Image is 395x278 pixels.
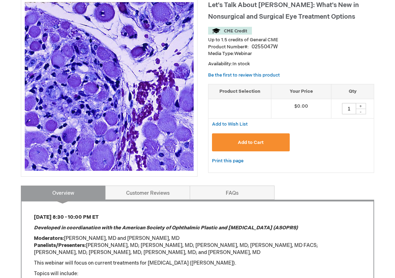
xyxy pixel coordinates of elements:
[34,242,86,248] strong: Panelists/Presenters:
[208,61,374,67] p: Availability:
[34,235,361,256] p: [PERSON_NAME], MD and [PERSON_NAME], MD [PERSON_NAME], MD; [PERSON_NAME], MD; [PERSON_NAME], MD; ...
[355,103,366,109] div: +
[208,37,374,43] li: Up to 1.5 credits of General CME
[208,84,271,99] th: Product Selection
[34,214,99,220] strong: [DATE] 8:30 - 10:00 PM ET
[271,84,331,99] th: Your Price
[190,186,275,200] a: FAQs
[208,72,280,78] a: Be the first to review this product
[238,140,264,145] span: Add to Cart
[208,50,374,57] p: Webinar
[212,133,290,151] button: Add to Cart
[105,186,190,200] a: Customer Reviews
[208,1,359,20] span: Let's Talk About [PERSON_NAME]: What's New in Nonsurgical and Surgical Eye Treatment Options
[212,121,248,127] a: Add to Wish List
[25,2,194,171] img: Let's Talk About TED: What's New in Nonsurgical and Surgical Eye Treatment Options
[208,44,249,50] strong: Product Number
[271,99,331,118] td: $0.00
[34,270,361,277] p: Topics will include:
[208,51,234,56] strong: Media Type:
[331,84,374,99] th: Qty
[355,109,366,114] div: -
[232,61,250,67] span: In stock
[34,260,361,267] p: This webinar will focus on current treatments for [MEDICAL_DATA] ([PERSON_NAME]).
[34,235,64,241] strong: Moderators:
[252,43,278,50] div: 0255047W
[208,27,252,35] img: CME Credit
[34,225,298,231] em: Developed in coordianation with the American Society of Ophthalmic Plastic and [MEDICAL_DATA] (AS...
[21,186,106,200] a: Overview
[342,103,356,114] input: Qty
[212,157,243,165] a: Print this page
